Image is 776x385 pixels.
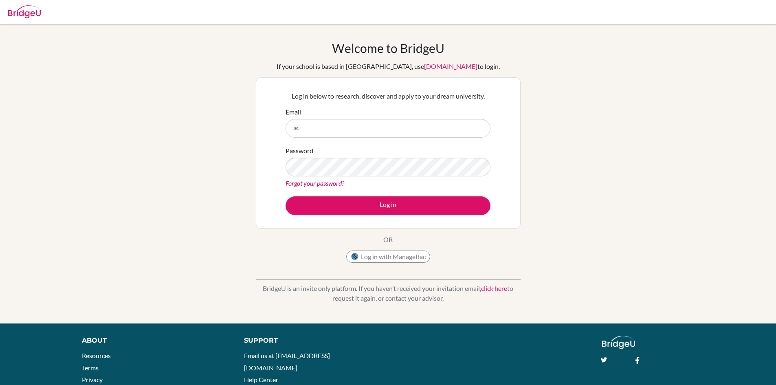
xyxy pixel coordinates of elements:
a: click here [481,284,507,292]
label: Password [286,146,313,156]
img: logo_white@2x-f4f0deed5e89b7ecb1c2cc34c3e3d731f90f0f143d5ea2071677605dd97b5244.png [602,336,635,349]
a: [DOMAIN_NAME] [424,62,477,70]
label: Email [286,107,301,117]
p: OR [383,235,393,244]
img: Bridge-U [8,5,41,18]
div: If your school is based in [GEOGRAPHIC_DATA], use to login. [277,62,500,71]
a: Terms [82,364,99,372]
p: BridgeU is an invite only platform. If you haven’t received your invitation email, to request it ... [256,284,521,303]
div: About [82,336,226,345]
button: Log in [286,196,490,215]
a: Forgot your password? [286,179,344,187]
a: Resources [82,352,111,359]
a: Help Center [244,376,278,383]
div: Support [244,336,378,345]
h1: Welcome to BridgeU [332,41,444,55]
a: Email us at [EMAIL_ADDRESS][DOMAIN_NAME] [244,352,330,372]
button: Log in with ManageBac [346,251,430,263]
a: Privacy [82,376,103,383]
p: Log in below to research, discover and apply to your dream university. [286,91,490,101]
